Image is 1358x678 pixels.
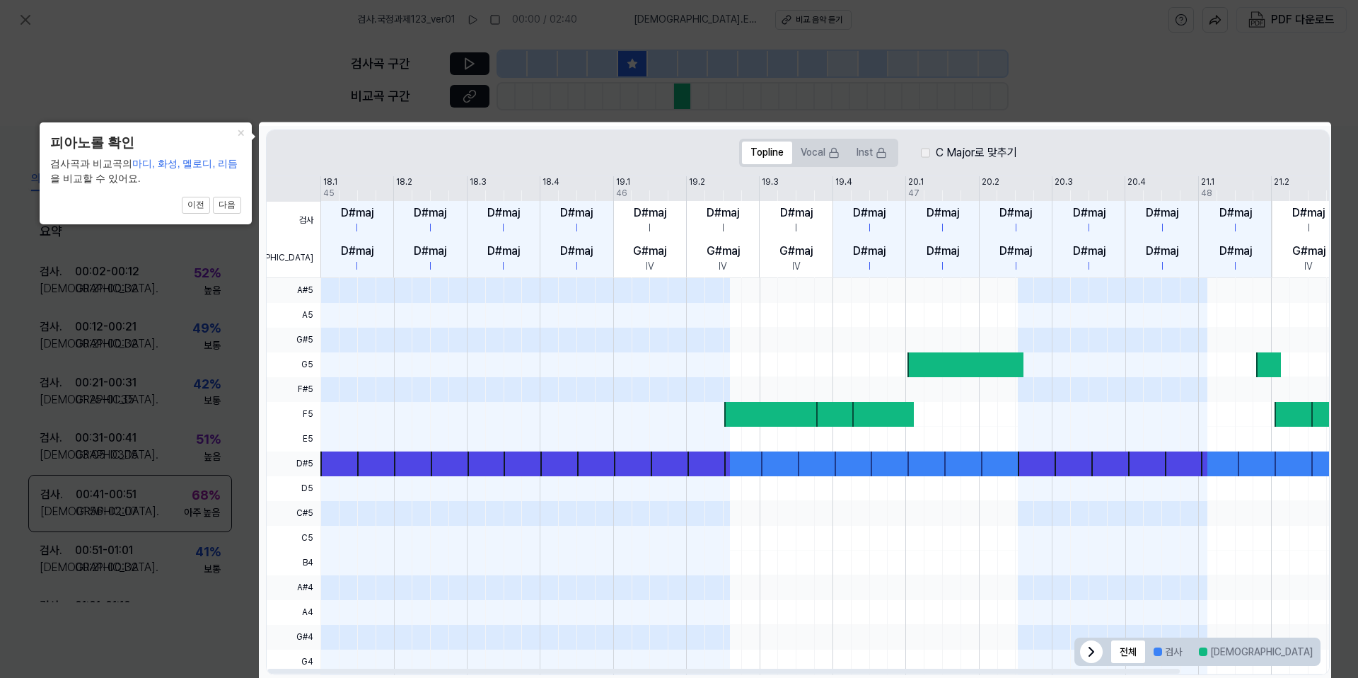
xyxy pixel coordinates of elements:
[1308,222,1310,236] div: I
[792,260,801,274] div: IV
[267,551,320,575] span: B4
[1088,260,1090,274] div: I
[429,260,431,274] div: I
[927,205,959,222] div: D#maj
[267,625,320,650] span: G#4
[487,205,520,222] div: D#maj
[470,176,487,188] div: 18.3
[267,377,320,402] span: F#5
[1201,176,1214,188] div: 21.1
[646,260,654,274] div: IV
[722,222,724,236] div: I
[779,243,813,260] div: G#maj
[707,243,740,260] div: G#maj
[1111,640,1145,663] button: 전체
[341,243,373,260] div: D#maj
[616,176,630,188] div: 19.1
[267,476,320,501] span: D5
[1219,243,1252,260] div: D#maj
[1015,222,1017,236] div: I
[1292,243,1325,260] div: G#maj
[267,303,320,328] span: A5
[267,575,320,600] span: A#4
[1234,222,1236,236] div: I
[689,176,705,188] div: 19.2
[908,188,919,200] div: 47
[502,260,504,274] div: I
[616,188,627,200] div: 46
[267,600,320,625] span: A4
[1292,205,1325,222] div: D#maj
[941,260,944,274] div: I
[1146,205,1178,222] div: D#maj
[487,243,520,260] div: D#maj
[908,176,924,188] div: 20.1
[323,176,337,188] div: 18.1
[267,278,320,303] span: A#5
[267,402,320,427] span: F5
[649,222,651,236] div: I
[267,427,320,452] span: E5
[1219,205,1252,222] div: D#maj
[634,205,666,222] div: D#maj
[132,158,238,169] span: 마디, 화성, 멜로디, 리듬
[267,328,320,352] span: G#5
[762,176,779,188] div: 19.3
[1304,260,1313,274] div: IV
[1015,260,1017,274] div: I
[999,243,1032,260] div: D#maj
[429,222,431,236] div: I
[1073,205,1105,222] div: D#maj
[792,142,848,164] button: Vocal
[936,144,1017,161] label: C Major로 맞추기
[341,205,373,222] div: D#maj
[1146,243,1178,260] div: D#maj
[780,205,813,222] div: D#maj
[267,526,320,551] span: C5
[267,202,320,240] span: 검사
[982,176,999,188] div: 20.2
[267,501,320,526] span: C#5
[213,197,241,214] button: 다음
[182,197,210,214] button: 이전
[742,142,792,164] button: Topline
[853,243,886,260] div: D#maj
[707,205,739,222] div: D#maj
[1161,260,1163,274] div: I
[1088,222,1090,236] div: I
[719,260,727,274] div: IV
[941,222,944,236] div: I
[356,222,358,236] div: I
[542,176,559,188] div: 18.4
[50,133,241,154] header: 피아노롤 확인
[267,239,320,277] span: [DEMOGRAPHIC_DATA]
[848,142,895,164] button: Inst
[576,260,578,274] div: I
[999,205,1032,222] div: D#maj
[869,260,871,274] div: I
[1055,176,1073,188] div: 20.3
[323,188,335,200] div: 45
[1127,176,1146,188] div: 20.4
[1201,188,1212,200] div: 48
[414,243,446,260] div: D#maj
[1145,640,1190,663] button: 검사
[1274,176,1289,188] div: 21.2
[229,122,252,142] button: Close
[267,650,320,674] span: G4
[560,205,593,222] div: D#maj
[835,176,852,188] div: 19.4
[1234,260,1236,274] div: I
[576,222,578,236] div: I
[414,205,446,222] div: D#maj
[356,260,358,274] div: I
[502,222,504,236] div: I
[1073,243,1105,260] div: D#maj
[633,243,666,260] div: G#maj
[853,205,886,222] div: D#maj
[396,176,412,188] div: 18.2
[267,452,320,476] span: D#5
[795,222,797,236] div: I
[267,352,320,377] span: G5
[50,156,241,186] div: 검사곡과 비교곡의 을 비교할 수 있어요.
